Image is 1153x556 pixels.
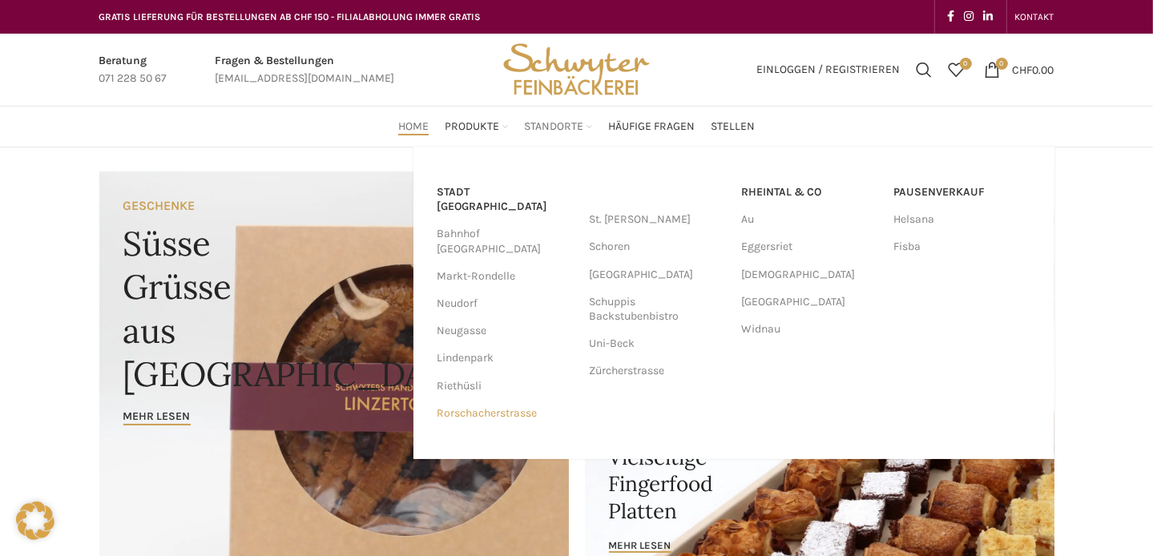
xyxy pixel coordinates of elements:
a: 0 [941,54,973,86]
a: Einloggen / Registrieren [749,54,909,86]
a: Stellen [711,111,755,143]
span: Häufige Fragen [608,119,695,135]
span: KONTAKT [1015,11,1054,22]
bdi: 0.00 [1013,62,1054,76]
a: Schuppis Backstubenbistro [590,288,726,330]
span: Produkte [445,119,499,135]
a: Helsana [894,206,1030,233]
a: Schoren [590,233,726,260]
a: Rorschacherstrasse [437,400,574,427]
span: Standorte [524,119,583,135]
a: Pausenverkauf [894,179,1030,206]
span: Home [398,119,429,135]
a: [DEMOGRAPHIC_DATA] [742,261,878,288]
span: 0 [960,58,972,70]
a: Uni-Beck [590,330,726,357]
a: Markt-Rondelle [437,263,574,290]
a: [GEOGRAPHIC_DATA] [742,288,878,316]
a: 0 CHF0.00 [977,54,1062,86]
a: Linkedin social link [979,6,998,28]
a: Instagram social link [960,6,979,28]
a: Neudorf [437,290,574,317]
a: Suchen [909,54,941,86]
a: Riethüsli [437,373,574,400]
a: Produkte [445,111,508,143]
a: Site logo [498,62,655,75]
a: RHEINTAL & CO [742,179,878,206]
a: Eggersriet [742,233,878,260]
span: GRATIS LIEFERUNG FÜR BESTELLUNGEN AB CHF 150 - FILIALABHOLUNG IMMER GRATIS [99,11,482,22]
a: [GEOGRAPHIC_DATA] [590,261,726,288]
a: Au [742,206,878,233]
a: Home [398,111,429,143]
a: Häufige Fragen [608,111,695,143]
span: Stellen [711,119,755,135]
a: Bahnhof [GEOGRAPHIC_DATA] [437,220,574,262]
a: Standorte [524,111,592,143]
div: Main navigation [91,111,1062,143]
a: St. [PERSON_NAME] [590,206,726,233]
a: Zürcherstrasse [590,357,726,385]
a: Neugasse [437,317,574,344]
a: Fisba [894,233,1030,260]
a: Widnau [742,316,878,343]
a: Infobox link [216,52,395,88]
a: Infobox link [99,52,167,88]
a: Stadt [GEOGRAPHIC_DATA] [437,179,574,220]
a: Facebook social link [943,6,960,28]
a: Lindenpark [437,344,574,372]
a: KONTAKT [1015,1,1054,33]
img: Bäckerei Schwyter [498,34,655,106]
div: Meine Wunschliste [941,54,973,86]
span: CHF [1013,62,1033,76]
span: Einloggen / Registrieren [757,64,901,75]
div: Secondary navigation [1007,1,1062,33]
span: 0 [996,58,1008,70]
